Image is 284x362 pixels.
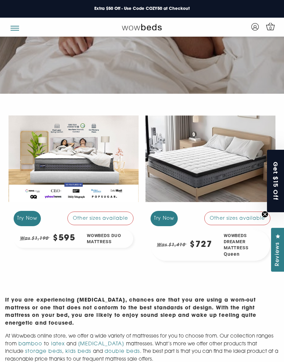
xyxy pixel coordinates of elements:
em: Was $1,190 [20,234,50,243]
a: Try Now Other sizes available Was $1,190 $595 Wowbeds Duo Mattress [9,110,139,253]
span: 0 [267,25,274,32]
span: Reviews [273,242,282,266]
a: kids beds [65,349,91,354]
div: Try Now [14,211,41,226]
a: storage beds [25,349,62,354]
span: Queen [224,251,259,258]
a: 0 [265,21,277,33]
a: bamboo [18,342,42,347]
a: Extra $50 Off - Use Code COZY50 at Checkout [89,4,195,13]
div: Other sizes available [204,212,270,225]
button: Close teaser [262,211,268,218]
div: Wowbeds Dreamer Mattress [218,230,270,261]
em: Was $1,410 [157,241,187,249]
a: latex [51,342,65,347]
img: Wow Beds Logo [122,23,162,30]
a: double beds [105,349,140,354]
div: Try Now [151,211,178,226]
a: Try Now Other sizes available Was $1,410 $727 Wowbeds Dreamer MattressQueen [145,110,275,266]
strong: If you are experiencing [MEDICAL_DATA], chances are that you are using a worn-out mattress or one... [5,298,256,326]
div: Other sizes available [67,212,133,225]
div: $595 [53,234,76,243]
div: Get $15 OffClose teaser [267,150,284,212]
a: [MEDICAL_DATA] [78,342,124,347]
div: $727 [190,241,212,249]
div: Wowbeds Duo Mattress [81,230,133,248]
span: Get $15 Off [272,162,280,201]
